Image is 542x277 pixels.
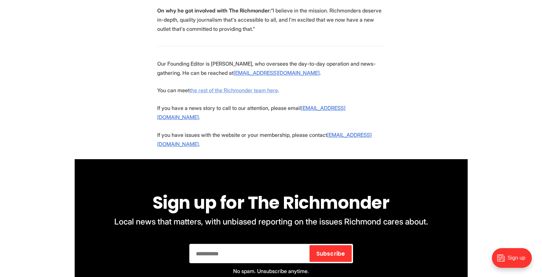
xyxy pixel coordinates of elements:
span: Sign up for The Richmonder [153,191,389,215]
p: You can meet . [157,86,385,95]
span: Local news that matters, with unbiased reporting on the issues Richmond cares about. [114,217,428,226]
span: No spam. Unsubscribe anytime. [233,268,309,274]
iframe: portal-trigger [486,245,542,277]
a: [EMAIL_ADDRESS][DOMAIN_NAME] [157,132,372,147]
p: Our Founding Editor is [PERSON_NAME], who oversees the day-to-day operation and news-gathering. H... [157,59,385,77]
a: [EMAIL_ADDRESS][DOMAIN_NAME] [157,105,346,120]
a: the rest of the Richmonder team here [190,87,278,94]
p: If you have issues with the website or your membership, please contact . [157,130,385,149]
p: If you have a news story to call to our attention, please email . [157,103,385,122]
a: [EMAIL_ADDRESS][DOMAIN_NAME] [234,70,320,76]
p: “I believe in the mission. Richmonders deserve in-depth, quality journalism that's accessible to ... [157,6,385,33]
b: On why he got involved with The Richmonder: [157,7,271,14]
span: Subscribe [316,251,345,257]
button: Subscribe [309,245,351,262]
